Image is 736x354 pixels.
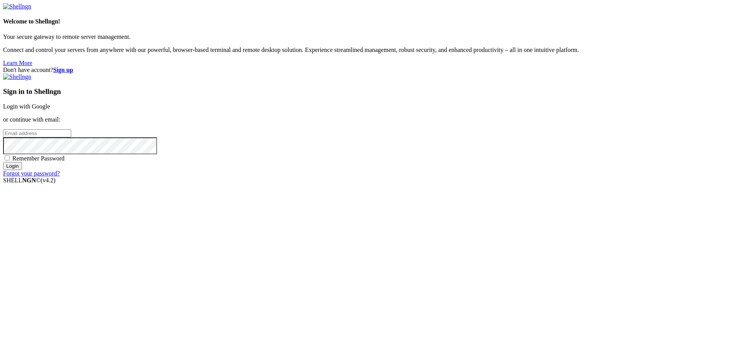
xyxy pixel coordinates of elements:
span: Remember Password [12,155,65,162]
img: Shellngn [3,3,31,10]
input: Remember Password [5,155,10,160]
a: Learn More [3,60,32,66]
h4: Welcome to Shellngn! [3,18,733,25]
img: Shellngn [3,73,31,80]
p: or continue with email: [3,116,733,123]
span: SHELL © [3,177,55,184]
a: Forgot your password? [3,170,60,177]
h3: Sign in to Shellngn [3,87,733,96]
p: Connect and control your servers from anywhere with our powerful, browser-based terminal and remo... [3,47,733,53]
p: Your secure gateway to remote server management. [3,33,733,40]
b: NGN [22,177,36,184]
input: Email address [3,129,71,137]
a: Sign up [53,67,73,73]
div: Don't have account? [3,67,733,73]
span: 4.2.0 [41,177,56,184]
input: Login [3,162,22,170]
a: Login with Google [3,103,50,110]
